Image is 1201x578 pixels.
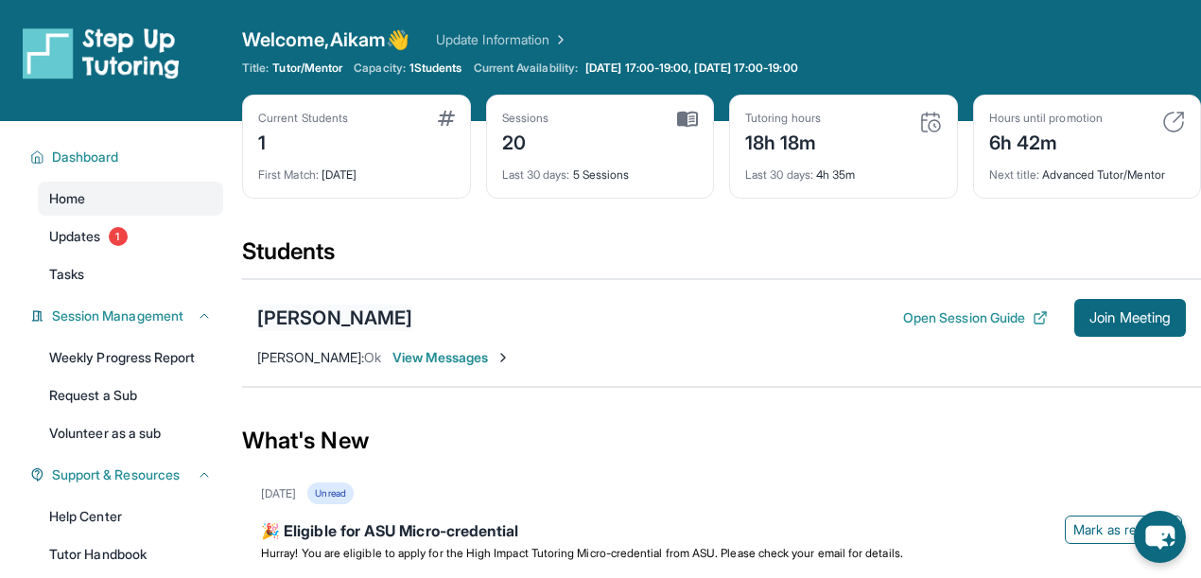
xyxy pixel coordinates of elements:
[38,537,223,571] a: Tutor Handbook
[109,227,128,246] span: 1
[1065,516,1182,544] button: Mark as read
[989,167,1040,182] span: Next title :
[49,265,84,284] span: Tasks
[258,167,319,182] span: First Match :
[745,167,813,182] span: Last 30 days :
[23,26,180,79] img: logo
[44,148,212,166] button: Dashboard
[49,227,101,246] span: Updates
[1134,511,1186,563] button: chat-button
[745,156,942,183] div: 4h 35m
[257,349,364,365] span: [PERSON_NAME] :
[392,348,511,367] span: View Messages
[585,61,798,76] span: [DATE] 17:00-19:00, [DATE] 17:00-19:00
[438,111,455,126] img: card
[44,307,212,325] button: Session Management
[258,126,348,156] div: 1
[745,126,821,156] div: 18h 18m
[745,111,821,126] div: Tutoring hours
[242,399,1201,482] div: What's New
[409,61,462,76] span: 1 Students
[582,61,802,76] a: [DATE] 17:00-19:00, [DATE] 17:00-19:00
[502,126,549,156] div: 20
[502,167,570,182] span: Last 30 days :
[38,257,223,291] a: Tasks
[52,465,180,484] span: Support & Resources
[52,307,183,325] span: Session Management
[242,26,409,53] span: Welcome, Aikam 👋
[1162,111,1185,133] img: card
[38,219,223,254] a: Updates1
[44,465,212,484] button: Support & Resources
[261,519,1182,546] div: 🎉 Eligible for ASU Micro-credential
[261,546,903,560] span: Hurray! You are eligible to apply for the High Impact Tutoring Micro-credential from ASU. Please ...
[1073,520,1151,539] span: Mark as read
[38,182,223,216] a: Home
[38,499,223,534] a: Help Center
[242,61,269,76] span: Title:
[919,111,942,133] img: card
[49,189,85,208] span: Home
[261,486,296,501] div: [DATE]
[436,30,568,49] a: Update Information
[502,111,549,126] div: Sessions
[496,350,511,365] img: Chevron-Right
[257,305,412,331] div: [PERSON_NAME]
[989,156,1186,183] div: Advanced Tutor/Mentor
[38,341,223,375] a: Weekly Progress Report
[307,482,353,504] div: Unread
[272,61,342,76] span: Tutor/Mentor
[52,148,119,166] span: Dashboard
[989,126,1103,156] div: 6h 42m
[364,349,381,365] span: Ok
[242,236,1201,278] div: Students
[38,416,223,450] a: Volunteer as a sub
[677,111,698,128] img: card
[549,30,568,49] img: Chevron Right
[989,111,1103,126] div: Hours until promotion
[354,61,406,76] span: Capacity:
[502,156,699,183] div: 5 Sessions
[1074,299,1186,337] button: Join Meeting
[258,156,455,183] div: [DATE]
[1089,312,1171,324] span: Join Meeting
[903,308,1048,327] button: Open Session Guide
[38,378,223,412] a: Request a Sub
[474,61,578,76] span: Current Availability:
[258,111,348,126] div: Current Students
